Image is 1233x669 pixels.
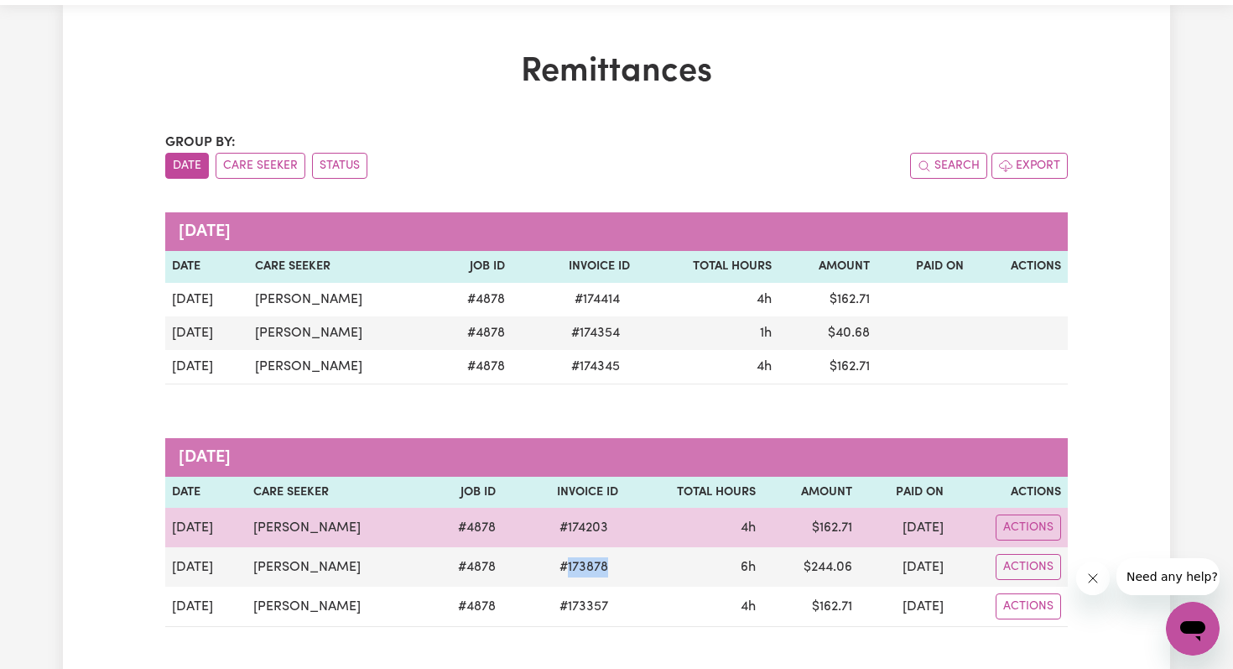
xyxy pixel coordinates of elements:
td: [DATE] [859,508,950,547]
iframe: Message from company [1116,558,1220,595]
td: [DATE] [165,547,247,587]
span: 4 hours [757,293,772,306]
span: 4 hours [741,600,756,614]
td: # 4878 [433,283,511,316]
td: [DATE] [165,316,248,350]
button: Search [910,153,987,179]
td: # 4878 [426,587,502,627]
td: # 4878 [433,350,511,384]
th: Total Hours [625,477,762,509]
td: [DATE] [165,587,247,627]
td: [PERSON_NAME] [247,508,427,547]
caption: [DATE] [165,212,1068,251]
span: # 174203 [549,518,618,538]
th: Care Seeker [248,251,433,283]
span: # 173878 [549,557,618,578]
button: sort invoices by care seeker [216,153,305,179]
td: [DATE] [859,547,950,587]
h1: Remittances [165,52,1068,92]
th: Date [165,251,248,283]
button: sort invoices by date [165,153,209,179]
td: [DATE] [165,283,248,316]
td: [PERSON_NAME] [248,316,433,350]
iframe: Button to launch messaging window [1166,602,1220,656]
th: Actions [950,477,1068,509]
td: $ 162.71 [762,508,859,547]
th: Job ID [433,251,511,283]
th: Job ID [426,477,502,509]
th: Amount [762,477,859,509]
th: Invoice ID [502,477,625,509]
td: [PERSON_NAME] [247,547,427,587]
th: Care Seeker [247,477,427,509]
span: 1 hour [760,327,772,340]
span: # 173357 [549,597,618,617]
th: Total Hours [637,251,778,283]
td: [DATE] [165,508,247,547]
td: $ 162.71 [778,283,877,316]
th: Actions [970,251,1068,283]
button: Actions [996,515,1061,541]
th: Invoice ID [512,251,637,283]
th: Amount [778,251,877,283]
td: [PERSON_NAME] [248,350,433,384]
span: # 174345 [561,357,630,377]
span: 4 hours [757,360,772,374]
td: $ 244.06 [762,547,859,587]
td: $ 162.71 [762,587,859,627]
th: Date [165,477,247,509]
span: 4 hours [741,521,756,535]
th: Paid On [859,477,950,509]
span: Group by: [165,136,236,149]
button: Export [991,153,1068,179]
td: [PERSON_NAME] [247,587,427,627]
span: # 174354 [561,323,630,343]
button: sort invoices by paid status [312,153,367,179]
td: # 4878 [426,508,502,547]
td: $ 40.68 [778,316,877,350]
iframe: Close message [1076,562,1110,595]
td: [DATE] [165,350,248,384]
td: # 4878 [426,547,502,587]
span: # 174414 [564,290,630,310]
td: [DATE] [859,587,950,627]
td: # 4878 [433,316,511,350]
span: 6 hours [741,561,756,574]
caption: [DATE] [165,438,1068,477]
th: Paid On [877,251,970,283]
td: [PERSON_NAME] [248,283,433,316]
td: $ 162.71 [778,350,877,384]
button: Actions [996,554,1061,580]
button: Actions [996,593,1061,619]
